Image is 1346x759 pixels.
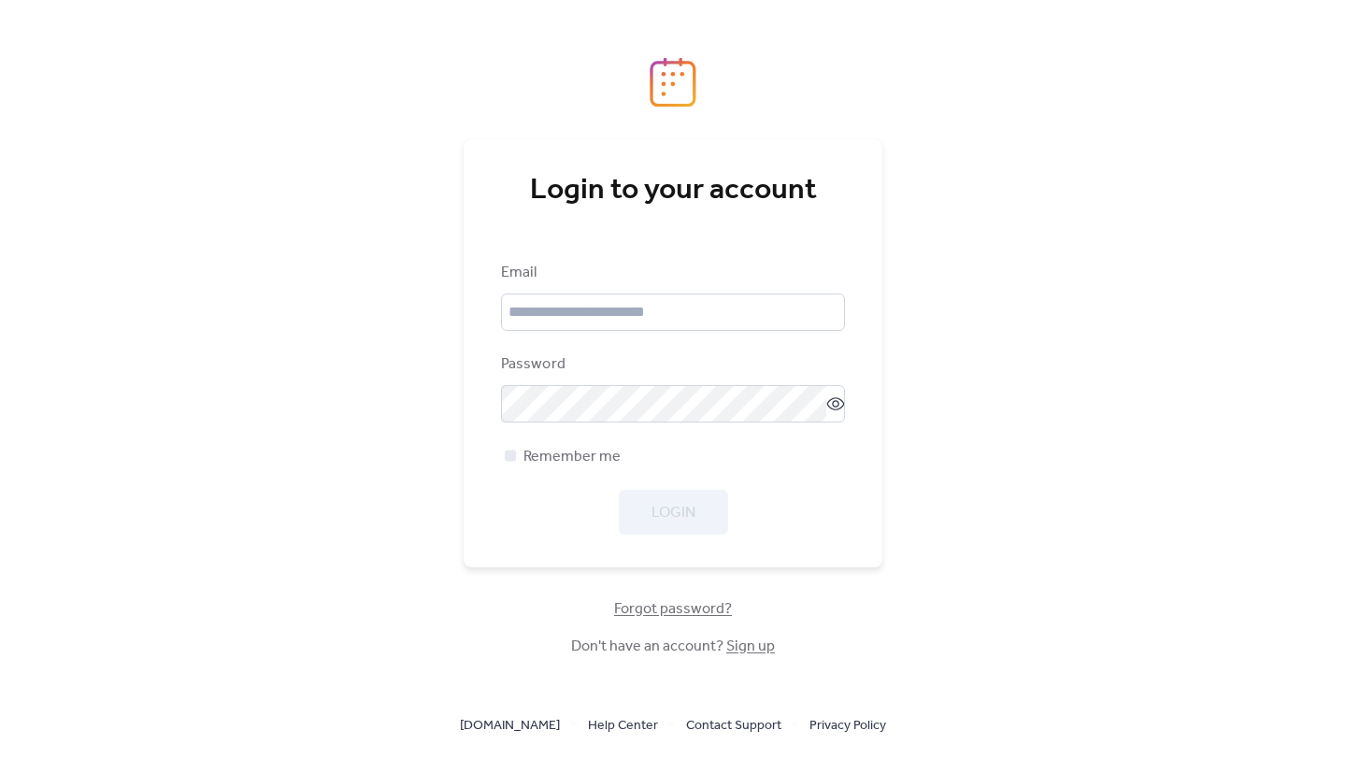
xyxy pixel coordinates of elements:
[523,446,621,468] span: Remember me
[650,57,696,107] img: logo
[460,715,560,738] span: [DOMAIN_NAME]
[809,715,886,738] span: Privacy Policy
[726,632,775,661] a: Sign up
[809,713,886,737] a: Privacy Policy
[571,636,775,658] span: Don't have an account?
[501,172,845,209] div: Login to your account
[460,713,560,737] a: [DOMAIN_NAME]
[614,598,732,621] span: Forgot password?
[614,604,732,614] a: Forgot password?
[501,353,841,376] div: Password
[588,715,658,738] span: Help Center
[588,713,658,737] a: Help Center
[501,262,841,284] div: Email
[686,713,781,737] a: Contact Support
[686,715,781,738] span: Contact Support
